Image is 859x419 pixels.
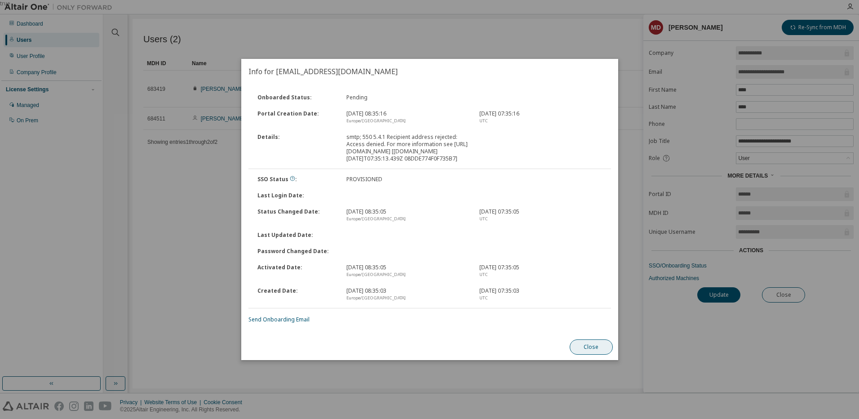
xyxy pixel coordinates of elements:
div: [DATE] 08:35:05 [341,208,474,223]
div: UTC [479,271,602,278]
div: Password Changed Date : [252,248,341,255]
div: UTC [479,215,602,223]
div: Status Changed Date : [252,208,341,223]
div: Europe/[GEOGRAPHIC_DATA] [346,117,469,125]
div: Activated Date : [252,264,341,278]
div: [DATE] 08:35:03 [341,287,474,302]
div: PROVISIONED [341,176,474,183]
h2: Info for [EMAIL_ADDRESS][DOMAIN_NAME] [241,59,618,84]
div: Europe/[GEOGRAPHIC_DATA] [346,294,469,302]
div: Created Date : [252,287,341,302]
div: [DATE] 07:35:16 [474,110,607,125]
a: Send Onboarding Email [248,316,310,323]
div: [DATE] 08:35:05 [341,264,474,278]
button: Close [569,339,612,355]
div: UTC [479,117,602,125]
div: [DATE] 07:35:03 [474,287,607,302]
div: smtp; 550 5.4.1 Recipient address rejected: Access denied. For more information see [URL][DOMAIN_... [341,134,474,162]
div: Onboarded Status : [252,94,341,101]
div: UTC [479,294,602,302]
div: [DATE] 07:35:05 [474,264,607,278]
div: Europe/[GEOGRAPHIC_DATA] [346,215,469,223]
div: Portal Creation Date : [252,110,341,125]
div: [DATE] 07:35:05 [474,208,607,223]
div: Pending [341,94,474,101]
div: Last Login Date : [252,192,341,199]
div: SSO Status : [252,176,341,183]
div: Details : [252,134,341,162]
div: Europe/[GEOGRAPHIC_DATA] [346,271,469,278]
div: Last Updated Date : [252,232,341,239]
div: [DATE] 08:35:16 [341,110,474,125]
